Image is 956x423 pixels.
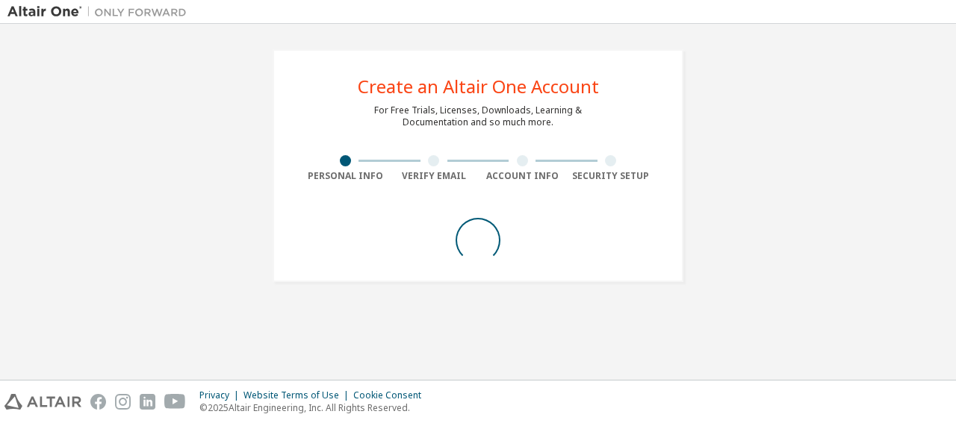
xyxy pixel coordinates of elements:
div: Website Terms of Use [243,389,353,401]
div: Security Setup [567,170,656,182]
img: youtube.svg [164,394,186,410]
div: Create an Altair One Account [358,78,599,95]
div: Personal Info [301,170,390,182]
div: Verify Email [390,170,479,182]
img: altair_logo.svg [4,394,81,410]
div: Privacy [199,389,243,401]
img: instagram.svg [115,394,131,410]
div: For Free Trials, Licenses, Downloads, Learning & Documentation and so much more. [374,104,582,128]
p: © 2025 Altair Engineering, Inc. All Rights Reserved. [199,401,430,414]
img: linkedin.svg [140,394,155,410]
div: Account Info [478,170,567,182]
div: Cookie Consent [353,389,430,401]
img: Altair One [7,4,194,19]
img: facebook.svg [90,394,106,410]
